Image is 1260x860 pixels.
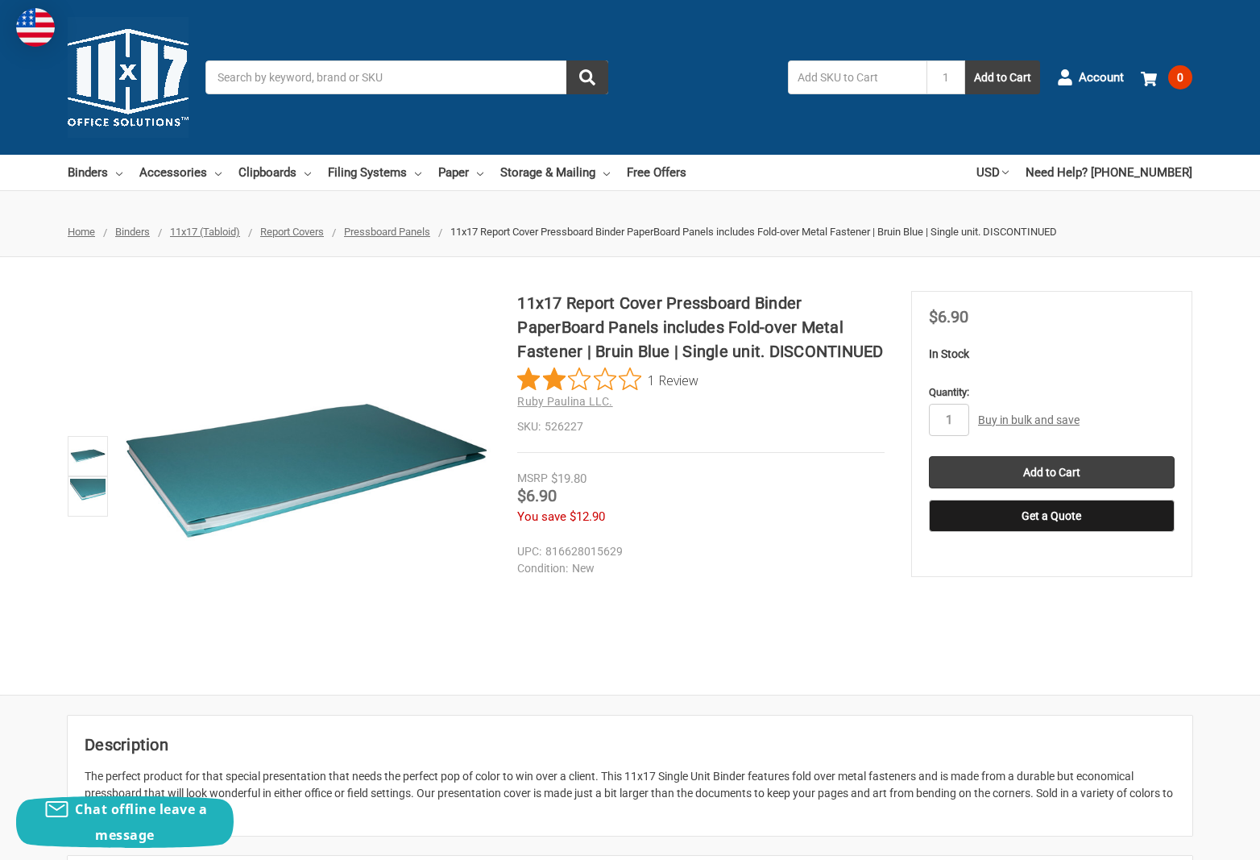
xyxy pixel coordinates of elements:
a: Filing Systems [328,155,421,190]
p: In Stock [929,346,1175,363]
a: Account [1057,56,1124,98]
dt: Condition: [517,560,568,577]
a: Paper [438,155,483,190]
img: 11x17 Report Cover Pressboard Binder PaperBoard Panels includes Fold-over Metal Fastener | Bruin ... [70,438,106,474]
span: 0 [1168,65,1192,89]
dd: 816628015629 [517,543,877,560]
a: Accessories [139,155,222,190]
a: Report Covers [260,226,324,238]
dd: 526227 [517,418,885,435]
a: Clipboards [238,155,311,190]
button: Add to Cart [965,60,1040,94]
button: Get a Quote [929,500,1175,532]
span: 11x17 Report Cover Pressboard Binder PaperBoard Panels includes Fold-over Metal Fastener | Bruin ... [450,226,1057,238]
h2: Description [85,733,1175,757]
input: Add to Cart [929,456,1175,488]
dd: New [517,560,877,577]
dt: UPC: [517,543,541,560]
button: Chat offline leave a message [16,796,234,848]
a: Home [68,226,95,238]
img: duty and tax information for United States [16,8,55,47]
img: 11x17 Report Cover Pressboard Binder PaperBoard Panels includes Fold-over Metal Fastener | Bruin ... [70,479,106,514]
a: 0 [1141,56,1192,98]
a: Need Help? [PHONE_NUMBER] [1026,155,1192,190]
button: Rated 2 out of 5 stars from 1 reviews. Jump to reviews. [517,368,698,392]
a: Storage & Mailing [500,155,610,190]
img: 11x17 Report Cover Pressboard Binder PaperBoard Panels includes Fold-over Metal Fastener | Bruin ... [121,291,491,661]
h1: 11x17 Report Cover Pressboard Binder PaperBoard Panels includes Fold-over Metal Fastener | Bruin ... [517,291,885,364]
span: 1 Review [648,368,698,392]
span: $19.80 [551,472,586,486]
a: Free Offers [627,155,686,190]
input: Add SKU to Cart [788,60,926,94]
a: Ruby Paulina LLC. [517,395,612,408]
a: USD [976,155,1009,190]
span: Chat offline leave a message [75,800,207,844]
input: Search by keyword, brand or SKU [205,60,608,94]
div: The perfect product for that special presentation that needs the perfect pop of color to win over... [85,768,1175,819]
span: $12.90 [570,509,605,524]
div: MSRP [517,470,548,487]
a: 11x17 (Tabloid) [170,226,240,238]
img: 11x17.com [68,17,189,138]
a: Pressboard Panels [344,226,430,238]
span: You save [517,509,566,524]
span: $6.90 [517,486,557,505]
dt: SKU: [517,418,541,435]
span: $6.90 [929,307,968,326]
a: Binders [68,155,122,190]
span: Account [1079,69,1124,87]
a: Buy in bulk and save [978,413,1080,426]
a: Binders [115,226,150,238]
label: Quantity: [929,384,1175,401]
iframe: Google Customer Reviews [1127,816,1260,860]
